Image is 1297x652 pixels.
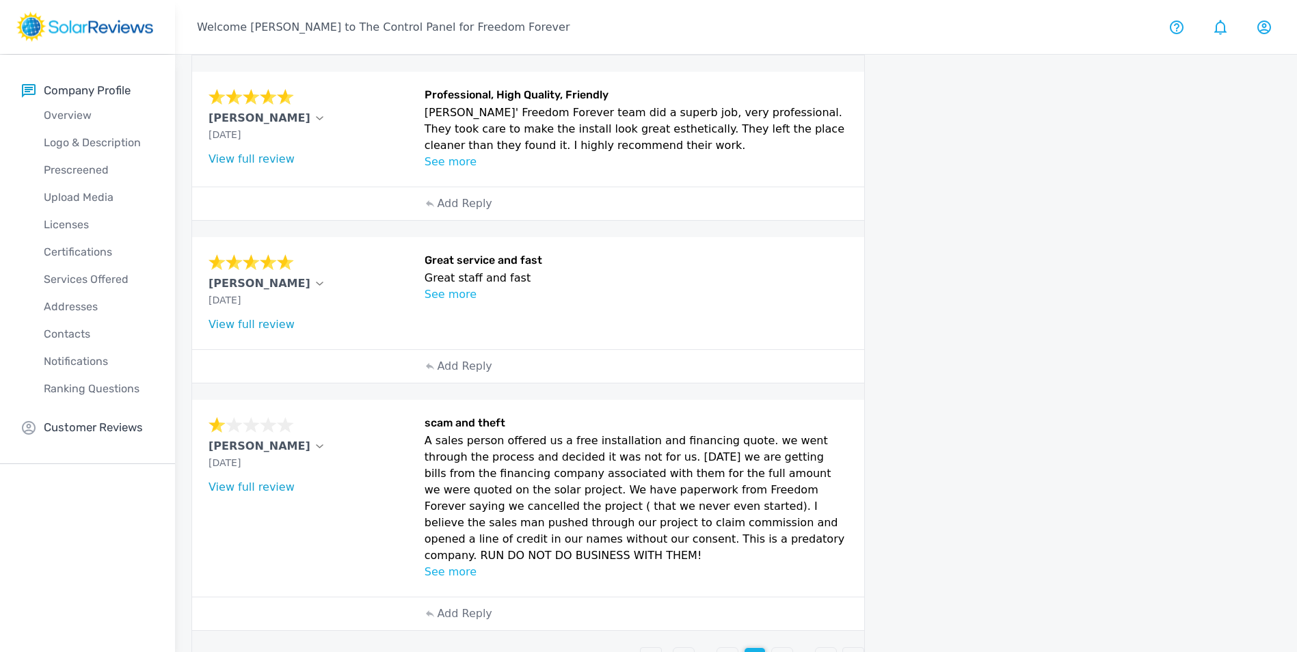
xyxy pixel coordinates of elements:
[22,129,175,157] a: Logo & Description
[22,321,175,348] a: Contacts
[425,254,848,270] h6: Great service and fast
[437,606,492,622] p: Add Reply
[209,438,310,454] p: [PERSON_NAME]
[209,129,241,140] span: [DATE]
[22,189,175,206] p: Upload Media
[209,318,295,331] a: View full review
[425,270,848,286] p: Great staff and fast
[437,195,492,212] p: Add Reply
[22,266,175,293] a: Services Offered
[22,217,175,233] p: Licenses
[22,244,175,260] p: Certifications
[22,239,175,266] a: Certifications
[425,154,848,170] p: See more
[209,152,295,165] a: View full review
[209,110,310,126] p: [PERSON_NAME]
[209,295,241,305] span: [DATE]
[209,457,241,468] span: [DATE]
[437,358,492,375] p: Add Reply
[44,82,131,99] p: Company Profile
[44,419,143,436] p: Customer Reviews
[425,88,848,105] h6: Professional, High Quality, Friendly
[425,286,848,303] p: See more
[425,564,848,580] p: See more
[22,135,175,151] p: Logo & Description
[22,375,175,403] a: Ranking Questions
[22,293,175,321] a: Addresses
[425,105,848,154] p: [PERSON_NAME]' Freedom Forever team did a superb job, very professional. They took care to make t...
[209,275,310,292] p: [PERSON_NAME]
[22,157,175,184] a: Prescreened
[22,381,175,397] p: Ranking Questions
[22,102,175,129] a: Overview
[425,416,848,433] h6: scam and theft
[22,326,175,342] p: Contacts
[22,353,175,370] p: Notifications
[22,162,175,178] p: Prescreened
[22,184,175,211] a: Upload Media
[22,211,175,239] a: Licenses
[22,299,175,315] p: Addresses
[22,107,175,124] p: Overview
[209,480,295,493] a: View full review
[22,271,175,288] p: Services Offered
[197,19,570,36] p: Welcome [PERSON_NAME] to The Control Panel for Freedom Forever
[22,348,175,375] a: Notifications
[425,433,848,564] p: A sales person offered us a free installation and financing quote. we went through the process an...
